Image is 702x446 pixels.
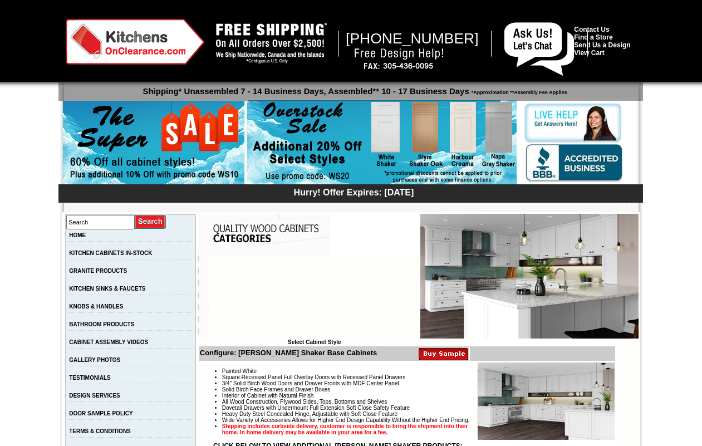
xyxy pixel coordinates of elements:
span: Wide Variety of Accessories Allows for Higher End Design Capability Without the Higher End Pricing. [222,417,469,423]
a: Contact Us [574,26,609,33]
a: Find a Store [574,33,612,41]
a: BATHROOM PRODUCTS [69,321,134,327]
a: CABINET ASSEMBLY VIDEOS [69,339,148,345]
a: Send Us a Design [574,41,630,49]
span: 3/4" Solid Birch Wood Doors and Drawer Fronts with MDF Center Panel [222,380,399,386]
img: Ashton White Shaker [420,214,639,339]
a: HOME [69,232,86,238]
iframe: Browser incompatible [209,256,420,339]
span: Dovetail Drawers with Undermount Full Extension Soft Close Safety Feature [222,405,410,411]
a: KITCHEN SINKS & FAUCETS [69,286,145,292]
div: Hurry! Offer Expires: [DATE] [64,186,643,198]
span: Solid Birch Face Frames and Drawer Boxes [222,386,331,393]
strong: Shipping includes curbside delivery, customer is responsible to bring the shipment into their hom... [222,423,468,435]
a: DESIGN SERVICES [69,393,120,399]
a: GALLERY PHOTOS [69,357,120,363]
span: Painted White [222,368,257,374]
a: KITCHEN CABINETS IN-STOCK [69,250,152,256]
span: [PHONE_NUMBER] [346,30,479,47]
span: All Wood Construction, Plywood Sides, Tops, Bottoms and Shelves [222,399,387,405]
b: Configure: [PERSON_NAME] Shaker Base Cabinets [200,349,377,357]
p: Shipping* Unassembled 7 - 14 Business Days, Assembled** 10 - 17 Business Days [64,81,643,96]
img: Kitchens on Clearance Logo [66,19,205,65]
span: *Approximation **Assembly Fee Applies [469,87,567,95]
a: TERMS & CONDITIONS [69,428,131,434]
a: TESTIMONIALS [69,375,110,381]
span: Square Recessed Panel Full Overlay Doors with Recessed Panel Drawers [222,374,406,380]
a: KNOBS & HANDLES [69,303,123,310]
b: Select Cabinet Style [288,339,341,345]
span: Heavy Duty Steel Concealed Hinge, Adjustable with Soft Close Feature [222,411,397,417]
a: GRANITE PRODUCTS [69,268,127,274]
img: Product Image [478,362,615,440]
a: DOOR SAMPLE POLICY [69,410,132,416]
span: Interior of Cabinet with Natural Finish [222,393,314,399]
a: View Cart [574,49,604,57]
input: Submit [135,214,166,229]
